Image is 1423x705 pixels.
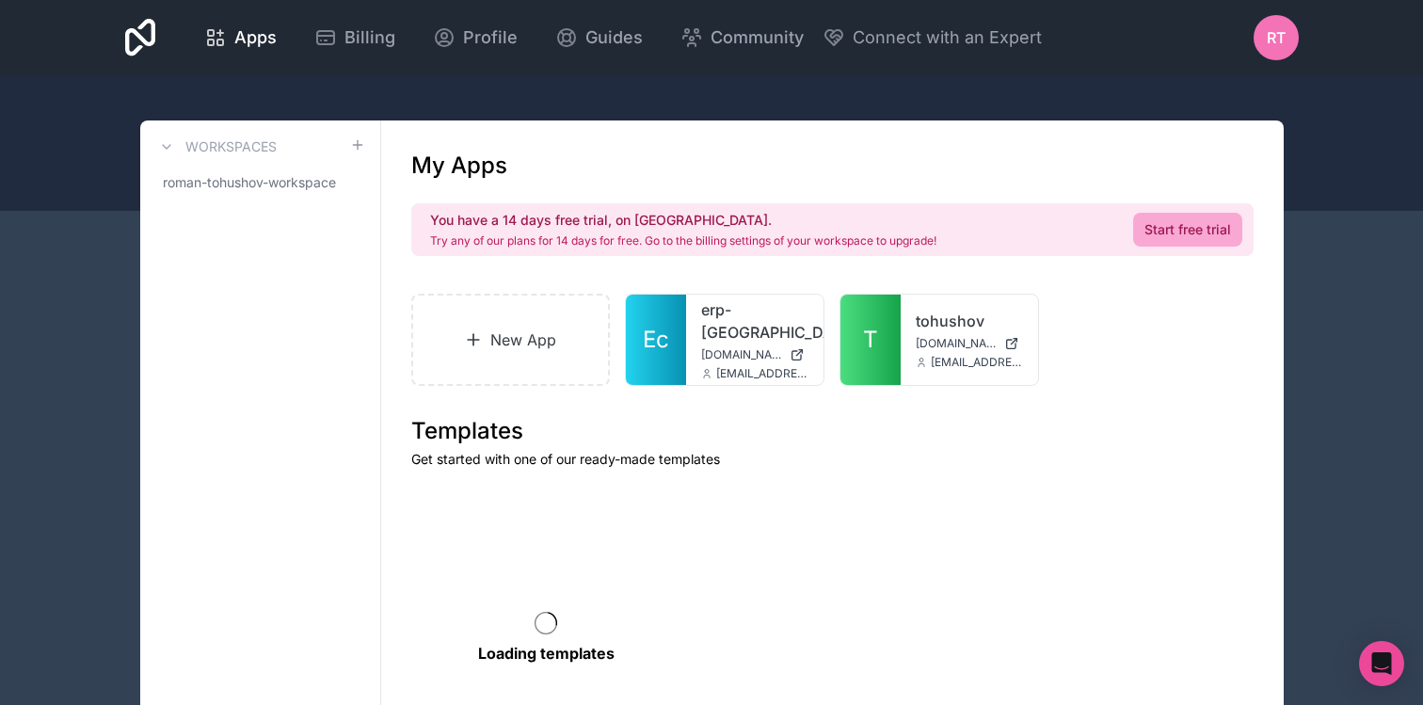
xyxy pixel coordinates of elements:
h1: Templates [411,416,1254,446]
span: Profile [463,24,518,51]
h2: You have a 14 days free trial, on [GEOGRAPHIC_DATA]. [430,211,936,230]
span: Billing [344,24,395,51]
a: New App [411,294,611,386]
a: Apps [189,17,292,58]
span: roman-tohushov-workspace [163,173,336,192]
h3: Workspaces [185,137,277,156]
button: Connect with an Expert [823,24,1042,51]
span: Guides [585,24,643,51]
a: [DOMAIN_NAME] [701,347,808,362]
a: Start free trial [1133,213,1242,247]
div: Open Intercom Messenger [1359,641,1404,686]
span: Ec [643,325,669,355]
span: [DOMAIN_NAME] [701,347,782,362]
span: [DOMAIN_NAME] [916,336,997,351]
a: Billing [299,17,410,58]
span: RT [1267,26,1286,49]
span: Community [711,24,804,51]
a: tohushov [916,310,1023,332]
span: [EMAIL_ADDRESS][DOMAIN_NAME] [716,366,808,381]
a: erp-[GEOGRAPHIC_DATA] [701,298,808,344]
a: Workspaces [155,136,277,158]
span: Apps [234,24,277,51]
a: Guides [540,17,658,58]
p: Try any of our plans for 14 days for free. Go to the billing settings of your workspace to upgrade! [430,233,936,248]
a: Ec [626,295,686,385]
a: roman-tohushov-workspace [155,166,365,200]
h1: My Apps [411,151,507,181]
a: Community [665,17,819,58]
a: Profile [418,17,533,58]
span: [EMAIL_ADDRESS][DOMAIN_NAME] [931,355,1023,370]
span: T [863,325,878,355]
span: Connect with an Expert [853,24,1042,51]
p: Get started with one of our ready-made templates [411,450,1254,469]
a: [DOMAIN_NAME] [916,336,1023,351]
p: Loading templates [478,642,615,665]
a: T [840,295,901,385]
